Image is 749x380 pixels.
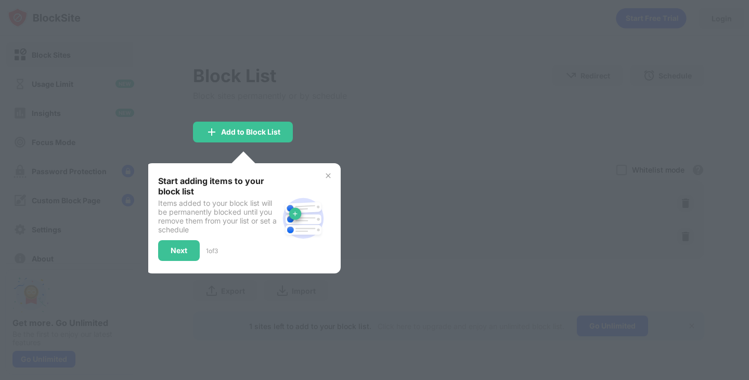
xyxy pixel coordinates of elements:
div: Add to Block List [221,128,280,136]
div: Start adding items to your block list [158,176,278,196]
div: Next [171,246,187,255]
img: block-site.svg [278,193,328,243]
img: x-button.svg [324,172,332,180]
div: 1 of 3 [206,247,218,255]
div: Items added to your block list will be permanently blocked until you remove them from your list o... [158,199,278,234]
